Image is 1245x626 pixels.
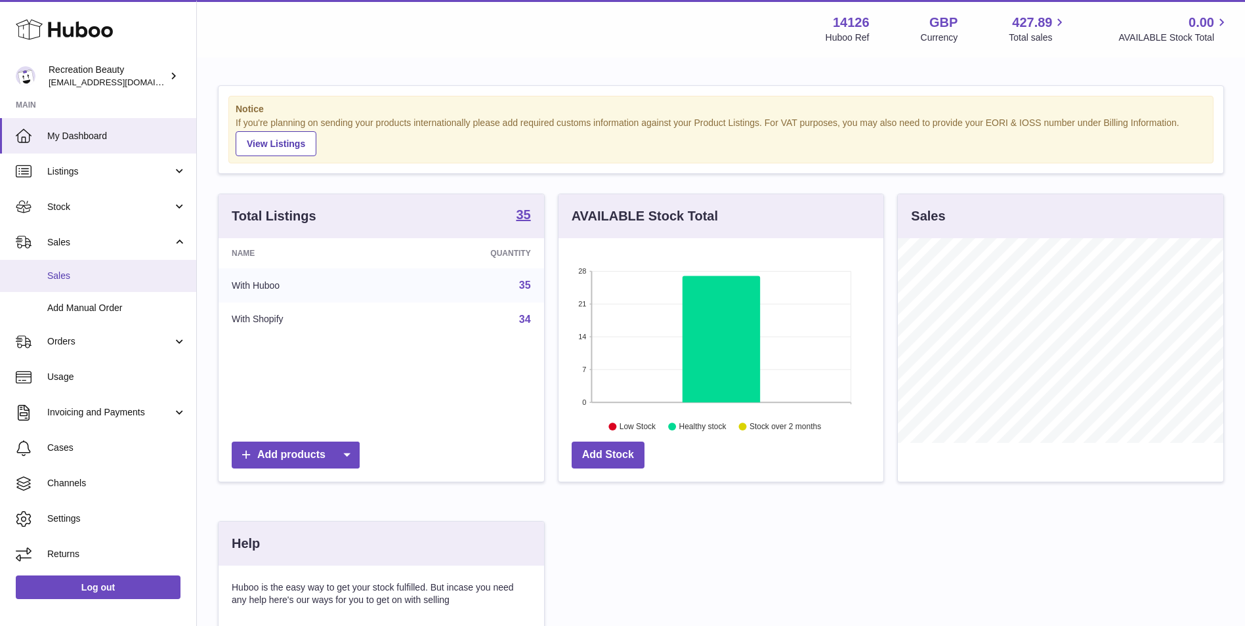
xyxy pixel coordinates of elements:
td: With Shopify [219,303,394,337]
a: Add Stock [572,442,644,469]
span: 427.89 [1012,14,1052,31]
span: AVAILABLE Stock Total [1118,31,1229,44]
th: Quantity [394,238,543,268]
text: Stock over 2 months [749,422,821,431]
span: Settings [47,512,186,525]
span: My Dashboard [47,130,186,142]
strong: GBP [929,14,958,31]
text: Healthy stock [679,422,727,431]
a: 35 [516,208,530,224]
div: Recreation Beauty [49,64,167,89]
a: 0.00 AVAILABLE Stock Total [1118,14,1229,44]
a: Log out [16,575,180,599]
strong: Notice [236,103,1206,115]
text: Low Stock [620,422,656,431]
strong: 35 [516,208,530,221]
span: Returns [47,548,186,560]
span: Sales [47,270,186,282]
td: With Huboo [219,268,394,303]
span: Total sales [1009,31,1067,44]
span: Sales [47,236,173,249]
img: customercare@recreationbeauty.com [16,66,35,86]
span: Channels [47,477,186,490]
a: View Listings [236,131,316,156]
span: Stock [47,201,173,213]
div: Huboo Ref [826,31,870,44]
span: 0.00 [1189,14,1214,31]
text: 28 [578,267,586,275]
span: Orders [47,335,173,348]
a: 34 [519,314,531,325]
span: Cases [47,442,186,454]
h3: Sales [911,207,945,225]
strong: 14126 [833,14,870,31]
text: 0 [582,398,586,406]
th: Name [219,238,394,268]
text: 21 [578,300,586,308]
span: [EMAIL_ADDRESS][DOMAIN_NAME] [49,77,193,87]
h3: Total Listings [232,207,316,225]
span: Listings [47,165,173,178]
text: 7 [582,365,586,373]
text: 14 [578,333,586,341]
a: 427.89 Total sales [1009,14,1067,44]
p: Huboo is the easy way to get your stock fulfilled. But incase you need any help here's our ways f... [232,581,531,606]
div: If you're planning on sending your products internationally please add required customs informati... [236,117,1206,156]
span: Invoicing and Payments [47,406,173,419]
a: 35 [519,280,531,291]
span: Usage [47,371,186,383]
div: Currency [921,31,958,44]
a: Add products [232,442,360,469]
span: Add Manual Order [47,302,186,314]
h3: Help [232,535,260,553]
h3: AVAILABLE Stock Total [572,207,718,225]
